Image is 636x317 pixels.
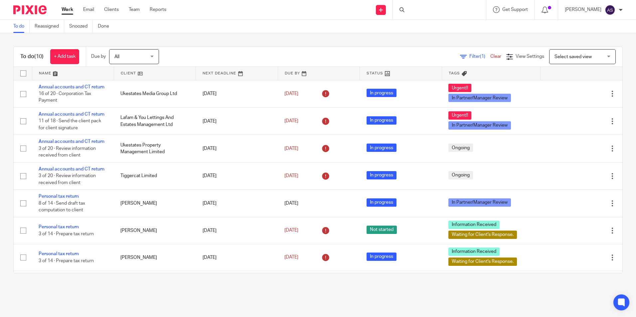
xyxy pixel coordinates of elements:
[284,119,298,124] span: [DATE]
[104,6,119,13] a: Clients
[284,173,298,178] span: [DATE]
[39,91,91,103] span: 16 of 20 · Corporation Tax Payment
[39,259,94,263] span: 3 of 14 · Prepare tax return
[39,252,79,256] a: Personal tax return
[367,171,397,179] span: In progress
[367,253,397,261] span: In progress
[39,225,79,229] a: Personal tax return
[62,6,73,13] a: Work
[448,84,471,92] span: Urgent!!
[448,144,473,152] span: Ongoing
[196,80,278,107] td: [DATE]
[448,248,500,256] span: Information Received
[114,244,196,271] td: [PERSON_NAME]
[39,173,96,185] span: 3 of 20 · Review information received from client
[114,135,196,162] td: Ukestates Property Management Limited
[449,71,460,75] span: Tags
[469,54,490,59] span: Filter
[448,171,473,179] span: Ongoing
[448,94,511,102] span: In Partner/Manager Review
[114,80,196,107] td: Ukestates Media Group Ltd
[448,258,517,266] span: Waiting for Client's Response.
[490,54,501,59] a: Clear
[39,119,101,131] span: 11 of 18 · Send the client pack for client signature
[196,217,278,244] td: [DATE]
[605,5,615,15] img: svg%3E
[13,5,47,14] img: Pixie
[448,221,500,229] span: Information Received
[284,228,298,233] span: [DATE]
[114,217,196,244] td: [PERSON_NAME]
[284,255,298,260] span: [DATE]
[114,190,196,217] td: [PERSON_NAME]
[150,6,166,13] a: Reports
[196,244,278,271] td: [DATE]
[284,146,298,151] span: [DATE]
[555,54,592,59] span: Select saved view
[284,91,298,96] span: [DATE]
[196,190,278,217] td: [DATE]
[502,7,528,12] span: Get Support
[83,6,94,13] a: Email
[13,20,30,33] a: To do
[114,162,196,189] td: Tiggercat Limited
[114,107,196,135] td: Lafam & You Lettings And Estates Management Ltd
[39,232,94,236] span: 3 of 14 · Prepare tax return
[39,201,85,213] span: 8 of 14 · Send draft tax computation to client
[34,54,44,59] span: (10)
[98,20,114,33] a: Done
[129,6,140,13] a: Team
[448,231,517,239] span: Waiting for Client's Response.
[39,112,104,117] a: Annual accounts and CT return
[114,271,196,298] td: Noble Nook Estates
[565,6,601,13] p: [PERSON_NAME]
[196,271,278,298] td: [DATE]
[480,54,485,59] span: (1)
[196,162,278,189] td: [DATE]
[39,85,104,89] a: Annual accounts and CT return
[448,198,511,207] span: In Partner/Manager Review
[196,135,278,162] td: [DATE]
[367,89,397,97] span: In progress
[114,54,119,59] span: All
[196,107,278,135] td: [DATE]
[39,167,104,171] a: Annual accounts and CT return
[516,54,544,59] span: View Settings
[20,53,44,60] h1: To do
[50,49,79,64] a: + Add task
[367,226,397,234] span: Not started
[39,146,96,158] span: 3 of 20 · Review information received from client
[448,111,471,120] span: Urgent!!
[69,20,93,33] a: Snoozed
[367,144,397,152] span: In progress
[39,194,79,199] a: Personal tax return
[91,53,106,60] p: Due by
[39,139,104,144] a: Annual accounts and CT return
[367,198,397,207] span: In progress
[284,201,298,206] span: [DATE]
[448,121,511,130] span: In Partner/Manager Review
[35,20,64,33] a: Reassigned
[367,116,397,125] span: In progress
